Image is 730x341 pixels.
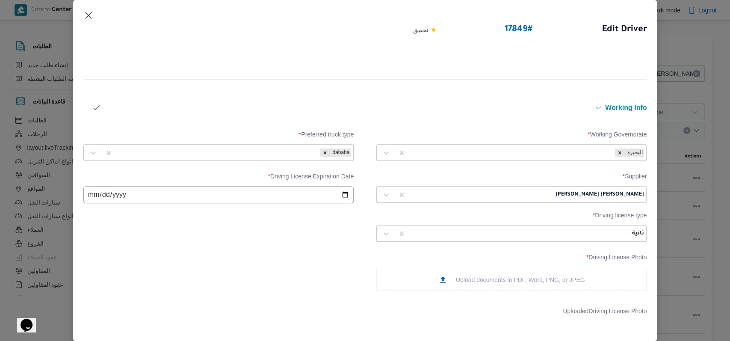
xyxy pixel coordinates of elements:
[555,191,644,198] div: [PERSON_NAME] [PERSON_NAME]
[320,148,330,157] div: Remove dababa
[438,275,585,284] div: Upload documents in PDF, Word, PNG, or JPEG
[330,148,351,157] div: dababa
[632,230,644,237] div: ثانية
[83,131,354,144] label: Preferred truck type
[9,307,36,332] iframe: chat widget
[83,186,354,203] input: DD/MM/YYY
[624,148,644,157] div: البحيرة
[563,308,647,321] label: Uploaded Driving License Photo
[376,131,647,144] label: Working Governorate
[83,173,354,186] label: Driving License Expiration Date
[605,104,647,111] span: working Info
[376,173,647,186] label: Supplier
[376,254,647,267] label: Driving License Photo
[505,23,532,37] span: 17849 #
[413,23,429,37] p: تحقيق
[413,10,647,50] div: Edit Driver
[376,212,647,225] label: Driving license type
[615,148,624,157] div: Remove البحيرة
[83,10,94,21] button: Closes this modal window
[109,104,647,111] button: working Info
